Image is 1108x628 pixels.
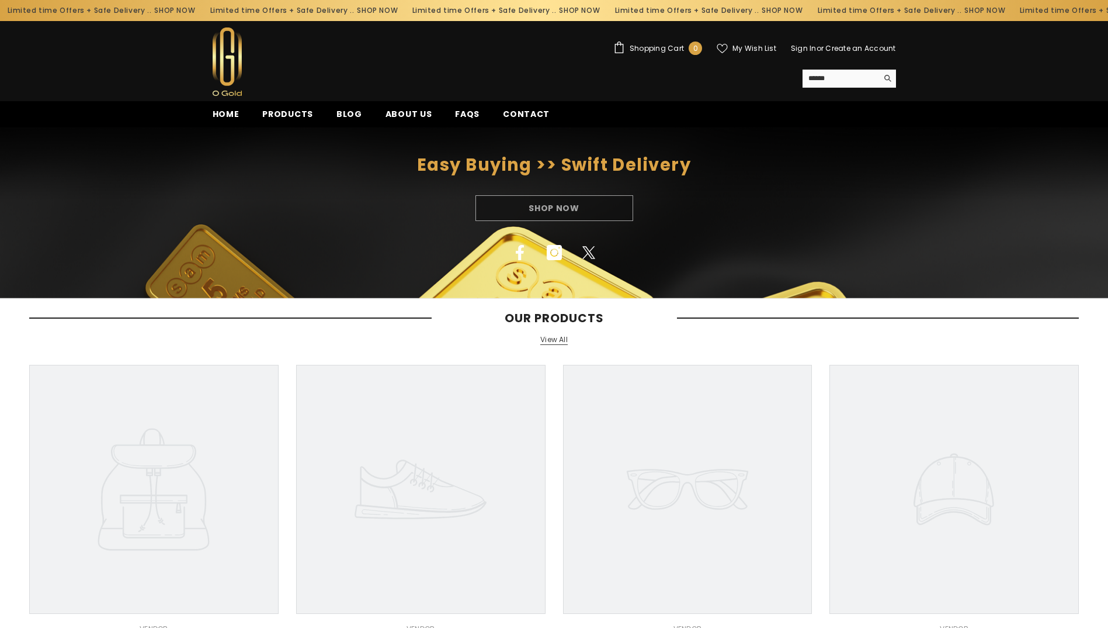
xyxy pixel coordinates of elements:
span: About us [385,108,432,120]
button: Search [878,70,896,87]
div: Limited time Offers + Safe Delivery .. [607,1,810,20]
a: My Wish List [717,43,776,54]
span: 0 [693,42,698,55]
a: Home [201,108,251,127]
a: View All [540,335,568,345]
img: Ogold Shop [213,27,242,96]
a: SHOP NOW [154,4,195,17]
a: SHOP NOW [560,4,600,17]
span: or [817,43,824,53]
a: Blog [325,108,374,127]
a: Shopping Cart [613,42,702,55]
div: Limited time Offers + Safe Delivery .. [810,1,1013,20]
span: My Wish List [732,45,776,52]
a: Products [251,108,325,127]
a: FAQs [443,108,491,127]
a: SHOP NOW [964,4,1005,17]
span: Home [213,108,239,120]
a: Create an Account [825,43,895,53]
a: Sign In [791,43,817,53]
a: SHOP NOW [357,4,398,17]
span: Contact [503,108,550,120]
span: Shopping Cart [630,45,684,52]
span: Products [262,108,313,120]
span: Blog [336,108,362,120]
a: SHOP NOW [762,4,803,17]
div: Limited time Offers + Safe Delivery .. [405,1,607,20]
span: FAQs [455,108,480,120]
span: Our Products [432,311,677,325]
div: Limited time Offers + Safe Delivery .. [203,1,405,20]
summary: Search [803,70,896,88]
a: About us [374,108,444,127]
a: Contact [491,108,561,127]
